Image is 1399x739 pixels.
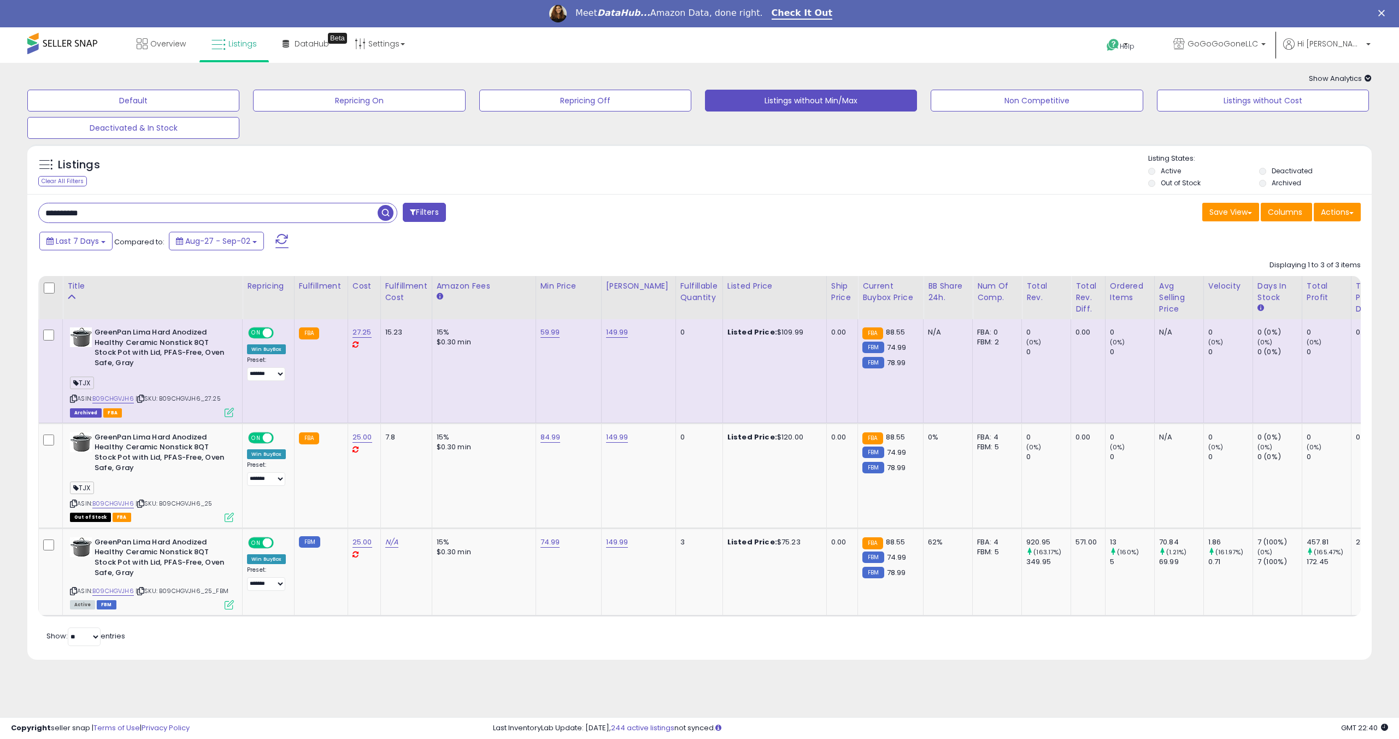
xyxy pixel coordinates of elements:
b: GreenPan Lima Hard Anodized Healthy Ceramic Nonstick 8QT Stock Pot with Lid, PFAS-Free, Oven Safe... [95,327,227,371]
div: 0.00 [831,432,849,442]
div: Cost [352,280,376,292]
div: 571.00 [1075,537,1097,547]
span: Help [1120,42,1135,51]
div: Listed Price [727,280,822,292]
span: Aug-27 - Sep-02 [185,236,250,247]
small: FBA [299,432,319,444]
div: Fulfillment [299,280,343,292]
div: 0 [1307,347,1351,357]
div: 0 [680,327,714,337]
div: 0 [1026,432,1071,442]
div: 15% [437,432,527,442]
span: TJX [70,482,94,494]
small: (165.47%) [1314,548,1343,556]
span: 74.99 [887,342,907,353]
span: OFF [272,433,290,442]
div: 0 [1307,452,1351,462]
small: (0%) [1257,548,1273,556]
a: Overview [128,27,194,60]
small: FBM [862,462,884,473]
label: Out of Stock [1161,178,1201,187]
div: Days In Stock [1257,280,1297,303]
div: $75.23 [727,537,818,547]
label: Archived [1272,178,1301,187]
a: N/A [385,537,398,548]
div: 920.95 [1026,537,1071,547]
span: Show: entries [46,631,125,641]
div: FBM: 5 [977,547,1013,557]
a: 74.99 [540,537,560,548]
div: 349.95 [1026,557,1071,567]
div: 285.36 [1356,537,1380,547]
a: B09CHGVJH6 [92,499,134,508]
div: $0.30 min [437,442,527,452]
div: 13 [1110,537,1154,547]
div: 0 [1026,452,1071,462]
div: Ordered Items [1110,280,1150,303]
div: [PERSON_NAME] [606,280,671,292]
a: Help [1098,30,1156,63]
div: Current Buybox Price [862,280,919,303]
i: DataHub... [597,8,650,18]
span: Listings [228,38,257,49]
div: 7 (100%) [1257,537,1302,547]
div: Win BuyBox [247,449,286,459]
span: FBA [113,513,131,522]
div: 172.45 [1307,557,1351,567]
div: 0 [1208,327,1253,337]
div: 0 [1110,432,1154,442]
div: Displaying 1 to 3 of 3 items [1269,260,1361,271]
button: Non Competitive [931,90,1143,112]
small: (1.21%) [1166,548,1186,556]
div: 0.00 [831,537,849,547]
a: 27.25 [352,327,372,338]
div: 5 [1110,557,1154,567]
div: 0 [1110,452,1154,462]
h5: Listings [58,157,100,173]
button: Aug-27 - Sep-02 [169,232,264,250]
a: Settings [346,27,413,60]
div: 0 [1307,432,1351,442]
span: 74.99 [887,447,907,458]
span: OFF [272,538,290,547]
div: Fulfillment Cost [385,280,427,303]
span: | SKU: B09CHGVJH6_25 [136,499,212,508]
div: Amazon Fees [437,280,531,292]
b: Listed Price: [727,432,777,442]
img: Profile image for Georgie [549,5,567,22]
small: (0%) [1110,443,1125,451]
span: 88.55 [886,432,906,442]
i: Get Help [1106,38,1120,52]
a: Listings [203,27,265,60]
span: ON [249,329,263,338]
small: (163.17%) [1033,548,1061,556]
div: $109.99 [727,327,818,337]
div: 0 (0%) [1257,432,1302,442]
img: 31e8SqE8aQL._SL40_.jpg [70,432,92,452]
a: 84.99 [540,432,561,443]
small: (0%) [1026,338,1042,347]
small: (161.97%) [1215,548,1243,556]
div: Total Rev. Diff. [1075,280,1101,315]
div: 0.00 [1075,432,1097,442]
button: Filters [403,203,445,222]
a: 25.00 [352,432,372,443]
span: Overview [150,38,186,49]
div: 0 [1208,347,1253,357]
span: 78.99 [887,357,906,368]
div: N/A [1159,327,1195,337]
button: Repricing On [253,90,465,112]
div: 69.99 [1159,557,1203,567]
div: Title [67,280,238,292]
small: Days In Stock. [1257,303,1264,313]
div: ASIN: [70,432,234,521]
div: Win BuyBox [247,344,286,354]
small: (0%) [1307,338,1322,347]
div: 0.71 [1208,557,1253,567]
div: Meet Amazon Data, done right. [575,8,763,19]
small: FBM [299,536,320,548]
div: 15% [437,537,527,547]
div: Win BuyBox [247,554,286,564]
div: 0% [928,432,964,442]
b: GreenPan Lima Hard Anodized Healthy Ceramic Nonstick 8QT Stock Pot with Lid, PFAS-Free, Oven Safe... [95,537,227,580]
